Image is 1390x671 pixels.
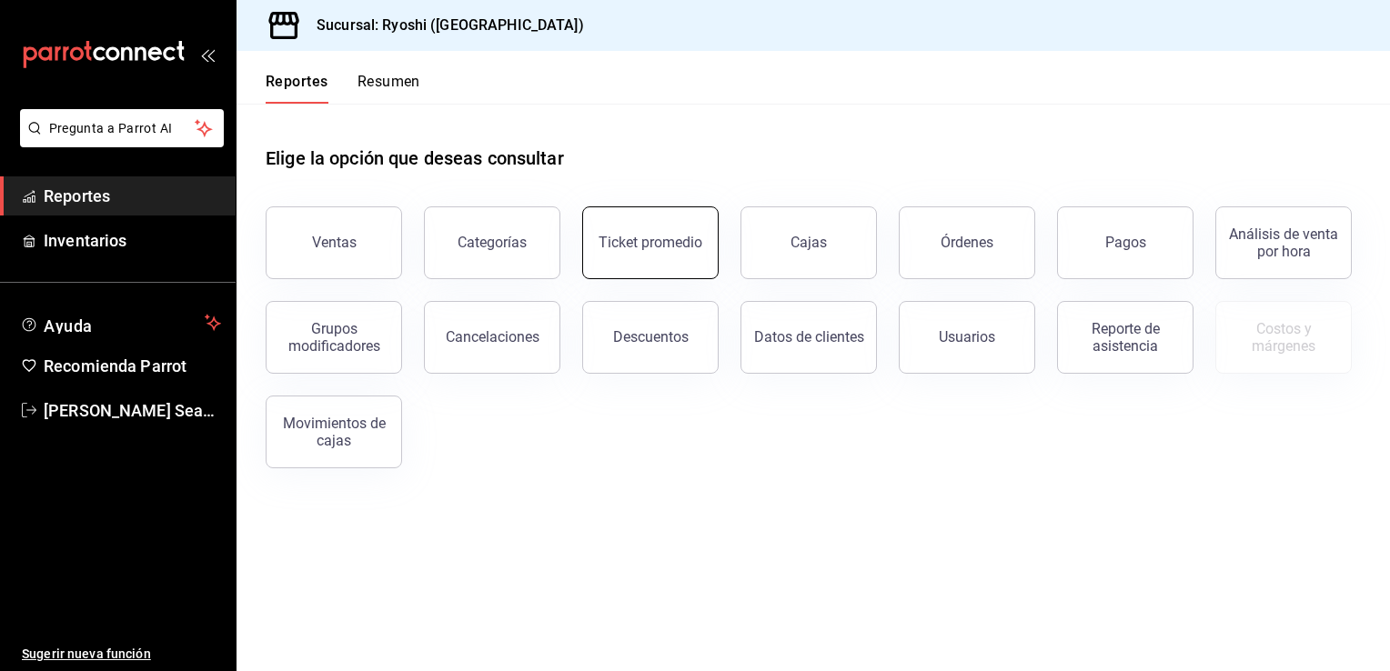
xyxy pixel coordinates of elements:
[200,47,215,62] button: open_drawer_menu
[899,206,1035,279] button: Órdenes
[44,228,221,253] span: Inventarios
[1227,225,1340,260] div: Análisis de venta por hora
[266,396,402,468] button: Movimientos de cajas
[302,15,584,36] h3: Sucursal: Ryoshi ([GEOGRAPHIC_DATA])
[1057,206,1194,279] button: Pagos
[582,206,719,279] button: Ticket promedio
[13,132,224,151] a: Pregunta a Parrot AI
[277,320,390,355] div: Grupos modificadores
[44,184,221,208] span: Reportes
[266,73,420,104] div: navigation tabs
[44,398,221,423] span: [PERSON_NAME] Seahiel [PERSON_NAME]
[266,145,564,172] h1: Elige la opción que deseas consultar
[49,119,196,138] span: Pregunta a Parrot AI
[941,234,993,251] div: Órdenes
[1069,320,1182,355] div: Reporte de asistencia
[599,234,702,251] div: Ticket promedio
[44,312,197,334] span: Ayuda
[424,301,560,374] button: Cancelaciones
[44,354,221,378] span: Recomienda Parrot
[22,645,221,664] span: Sugerir nueva función
[424,206,560,279] button: Categorías
[582,301,719,374] button: Descuentos
[899,301,1035,374] button: Usuarios
[277,415,390,449] div: Movimientos de cajas
[613,328,689,346] div: Descuentos
[20,109,224,147] button: Pregunta a Parrot AI
[1215,301,1352,374] button: Contrata inventarios para ver este reporte
[791,232,828,254] div: Cajas
[266,301,402,374] button: Grupos modificadores
[458,234,527,251] div: Categorías
[312,234,357,251] div: Ventas
[740,301,877,374] button: Datos de clientes
[1227,320,1340,355] div: Costos y márgenes
[358,73,420,104] button: Resumen
[740,206,877,279] a: Cajas
[446,328,539,346] div: Cancelaciones
[1215,206,1352,279] button: Análisis de venta por hora
[1057,301,1194,374] button: Reporte de asistencia
[754,328,864,346] div: Datos de clientes
[1105,234,1146,251] div: Pagos
[266,73,328,104] button: Reportes
[939,328,995,346] div: Usuarios
[266,206,402,279] button: Ventas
